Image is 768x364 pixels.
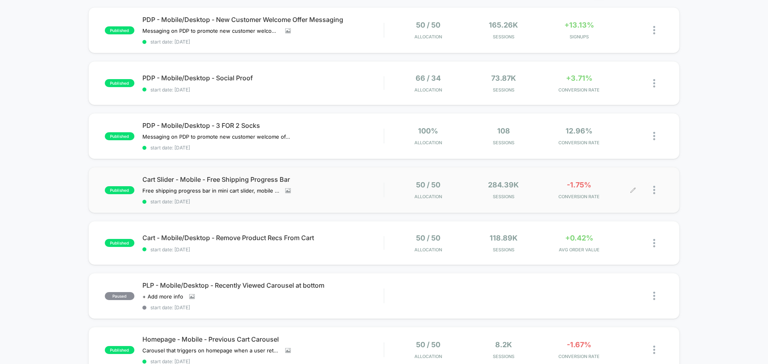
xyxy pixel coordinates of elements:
img: close [653,186,655,194]
span: +0.42% [565,234,593,242]
span: start date: [DATE] [142,199,384,205]
span: start date: [DATE] [142,39,384,45]
span: Sessions [468,247,540,253]
span: published [105,186,134,194]
span: published [105,79,134,87]
span: 50 / 50 [416,340,440,349]
span: PDP - Mobile/Desktop - New Customer Welcome Offer Messaging [142,16,384,24]
span: 118.89k [490,234,518,242]
span: Messaging on PDP to promote new customer welcome offer, this only shows to users who have not pur... [142,133,291,140]
span: AVG ORDER VALUE [543,247,615,253]
span: published [105,346,134,354]
span: PDP - Mobile/Desktop - 3 FOR 2 Socks [142,121,384,129]
span: PLP - Mobile/Desktop - Recently Viewed Carousel at bottom [142,281,384,289]
img: close [653,79,655,88]
span: 8.2k [495,340,512,349]
span: +3.71% [566,74,592,82]
img: close [653,239,655,247]
span: 12.96% [566,127,592,135]
span: Messaging on PDP to promote new customer welcome offer, this only shows to users who have not pur... [142,28,279,34]
span: Allocation [414,34,442,40]
span: paused [105,292,134,300]
span: Allocation [414,194,442,199]
span: CONVERSION RATE [543,354,615,359]
img: close [653,26,655,34]
span: 284.39k [488,181,519,189]
span: Homepage - Mobile - Previous Cart Carousel [142,335,384,343]
span: CONVERSION RATE [543,87,615,93]
span: published [105,132,134,140]
span: SIGNUPS [543,34,615,40]
span: 50 / 50 [416,234,440,242]
span: published [105,239,134,247]
span: Allocation [414,140,442,145]
img: close [653,132,655,140]
span: start date: [DATE] [142,247,384,253]
span: Cart - Mobile/Desktop - Remove Product Recs From Cart [142,234,384,242]
span: start date: [DATE] [142,304,384,310]
span: Cart Slider - Mobile - Free Shipping Progress Bar [142,175,384,183]
span: Sessions [468,140,540,145]
img: close [653,346,655,354]
span: start date: [DATE] [142,145,384,151]
span: Free shipping progress bar in mini cart slider, mobile only [142,187,279,194]
span: Allocation [414,354,442,359]
span: 100% [418,127,438,135]
span: published [105,26,134,34]
span: + Add more info [142,293,183,300]
span: Carousel that triggers on homepage when a user returns and their cart has more than 0 items in it... [142,347,279,354]
span: start date: [DATE] [142,87,384,93]
span: CONVERSION RATE [543,140,615,145]
span: 66 / 34 [416,74,441,82]
span: Sessions [468,34,540,40]
span: Sessions [468,354,540,359]
span: PDP - Mobile/Desktop - Social Proof [142,74,384,82]
span: 108 [497,127,510,135]
span: 165.26k [489,21,518,29]
span: Sessions [468,194,540,199]
span: 50 / 50 [416,21,440,29]
span: +13.13% [564,21,594,29]
span: -1.67% [567,340,591,349]
span: 73.87k [491,74,516,82]
span: 50 / 50 [416,181,440,189]
span: CONVERSION RATE [543,194,615,199]
img: close [653,292,655,300]
span: Allocation [414,247,442,253]
span: -1.75% [567,181,591,189]
span: Allocation [414,87,442,93]
span: Sessions [468,87,540,93]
